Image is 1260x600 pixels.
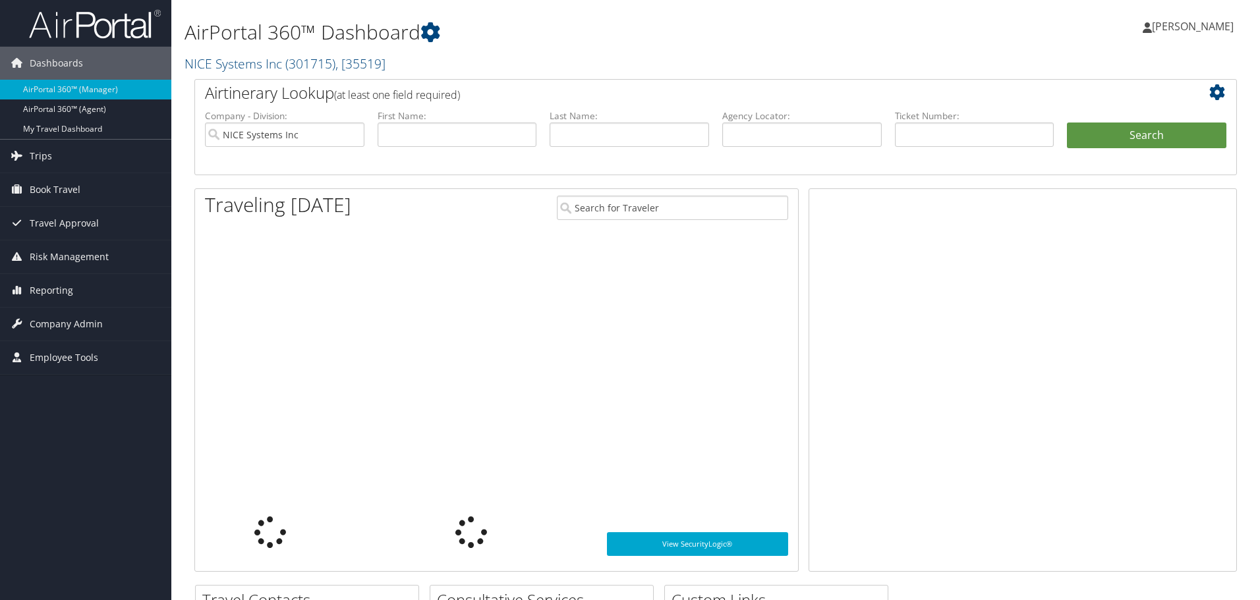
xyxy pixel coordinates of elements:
span: Dashboards [30,47,83,80]
label: Ticket Number: [895,109,1054,123]
span: (at least one field required) [334,88,460,102]
span: [PERSON_NAME] [1152,19,1234,34]
h2: Airtinerary Lookup [205,82,1139,104]
img: airportal-logo.png [29,9,161,40]
span: , [ 35519 ] [335,55,386,72]
label: Agency Locator: [722,109,882,123]
span: ( 301715 ) [285,55,335,72]
span: Trips [30,140,52,173]
span: Reporting [30,274,73,307]
button: Search [1067,123,1226,149]
label: Company - Division: [205,109,364,123]
span: Book Travel [30,173,80,206]
a: NICE Systems Inc [185,55,386,72]
input: Search for Traveler [557,196,788,220]
label: First Name: [378,109,537,123]
a: View SecurityLogic® [607,532,788,556]
span: Risk Management [30,240,109,273]
span: Travel Approval [30,207,99,240]
span: Company Admin [30,308,103,341]
a: [PERSON_NAME] [1143,7,1247,46]
h1: Traveling [DATE] [205,191,351,219]
label: Last Name: [550,109,709,123]
span: Employee Tools [30,341,98,374]
h1: AirPortal 360™ Dashboard [185,18,893,46]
